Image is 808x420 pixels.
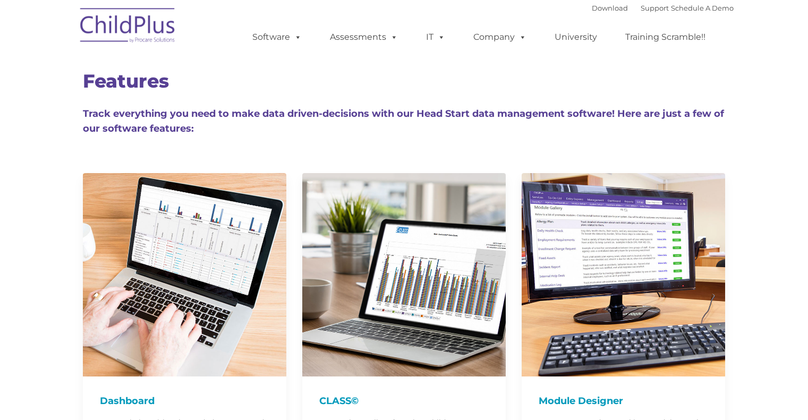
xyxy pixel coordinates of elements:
a: Software [242,27,312,48]
span: Track everything you need to make data driven-decisions with our Head Start data management softw... [83,108,724,134]
a: Support [641,4,669,12]
img: ChildPlus by Procare Solutions [75,1,181,54]
img: Dash [83,173,286,376]
a: Download [592,4,628,12]
font: | [592,4,734,12]
a: Training Scramble!! [615,27,716,48]
h4: CLASS© [319,393,489,408]
img: CLASS-750 [302,173,506,376]
a: IT [415,27,456,48]
img: ModuleDesigner750 [522,173,725,376]
a: Assessments [319,27,409,48]
span: Features [83,70,169,92]
a: Schedule A Demo [671,4,734,12]
a: University [544,27,608,48]
a: Company [463,27,537,48]
h4: Module Designer [539,393,708,408]
h4: Dashboard [100,393,269,408]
